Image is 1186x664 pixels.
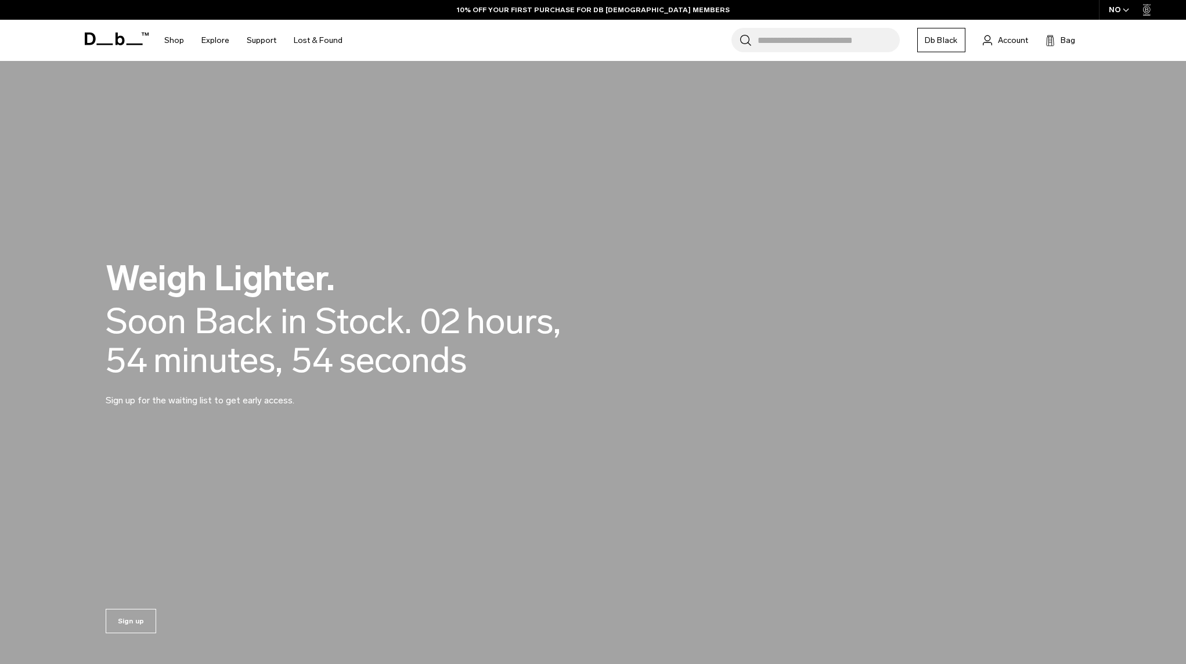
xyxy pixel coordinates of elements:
span: Account [998,34,1028,46]
a: Account [983,33,1028,47]
a: Shop [164,20,184,61]
span: Bag [1061,34,1075,46]
h2: Weigh Lighter. [106,261,628,296]
span: seconds [339,341,467,380]
a: Db Black [917,28,965,52]
span: hours, [466,302,561,341]
a: 10% OFF YOUR FIRST PURCHASE FOR DB [DEMOGRAPHIC_DATA] MEMBERS [457,5,730,15]
a: Support [247,20,276,61]
span: 02 [420,302,460,341]
span: 54 [291,341,333,380]
span: minutes [153,341,283,380]
p: Sign up for the waiting list to get early access. [106,380,384,407]
a: Lost & Found [294,20,343,61]
a: Explore [201,20,229,61]
a: Sign up [106,609,157,633]
span: 54 [106,341,147,380]
nav: Main Navigation [156,20,351,61]
div: Soon Back in Stock. [106,302,412,341]
button: Bag [1046,33,1075,47]
span: , [275,339,283,381]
